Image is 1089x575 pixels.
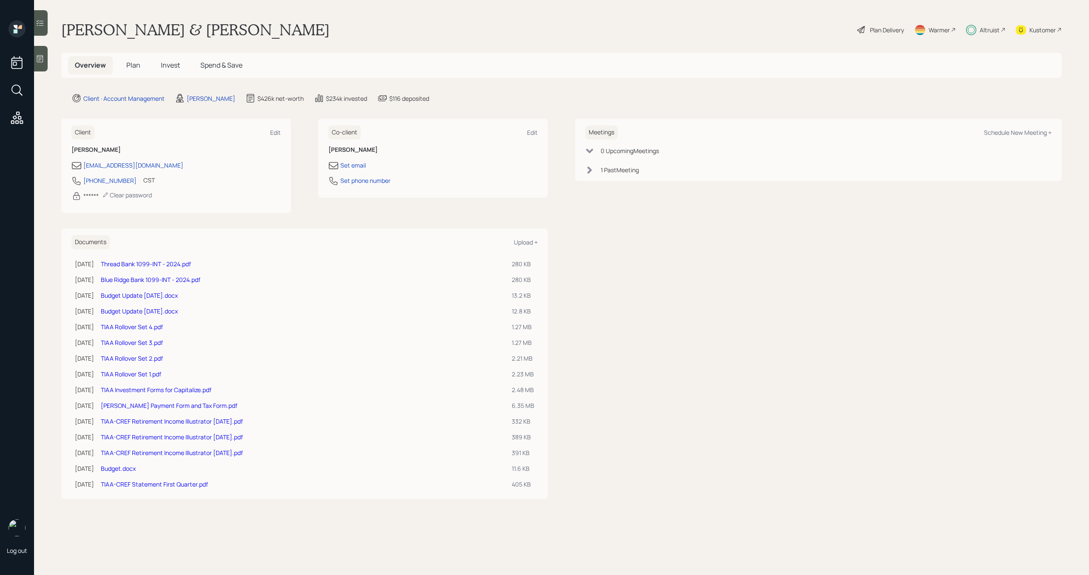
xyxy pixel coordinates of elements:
[326,94,367,103] div: $234k invested
[101,323,163,331] a: TIAA Rollover Set 4.pdf
[257,94,304,103] div: $426k net-worth
[71,146,281,154] h6: [PERSON_NAME]
[929,26,950,34] div: Warmer
[512,433,534,441] div: 389 KB
[75,338,94,347] div: [DATE]
[75,464,94,473] div: [DATE]
[75,480,94,489] div: [DATE]
[161,60,180,70] span: Invest
[187,94,235,103] div: [PERSON_NAME]
[75,370,94,379] div: [DATE]
[101,354,163,362] a: TIAA Rollover Set 2.pdf
[980,26,1000,34] div: Altruist
[200,60,242,70] span: Spend & Save
[101,464,136,473] a: Budget.docx
[75,259,94,268] div: [DATE]
[512,275,534,284] div: 280 KB
[83,161,183,170] div: [EMAIL_ADDRESS][DOMAIN_NAME]
[512,259,534,268] div: 280 KB
[101,260,191,268] a: Thread Bank 1099-INT - 2024.pdf
[102,191,152,199] div: Clear password
[585,125,618,139] h6: Meetings
[126,60,140,70] span: Plan
[512,322,534,331] div: 1.27 MB
[870,26,904,34] div: Plan Delivery
[514,238,538,246] div: Upload +
[512,417,534,426] div: 332 KB
[512,448,534,457] div: 391 KB
[71,235,110,249] h6: Documents
[83,176,137,185] div: [PHONE_NUMBER]
[101,339,163,347] a: TIAA Rollover Set 3.pdf
[75,448,94,457] div: [DATE]
[143,176,155,185] div: CST
[389,94,429,103] div: $116 deposited
[512,307,534,316] div: 12.8 KB
[984,128,1052,137] div: Schedule New Meeting +
[61,20,330,39] h1: [PERSON_NAME] & [PERSON_NAME]
[340,161,366,170] div: Set email
[601,146,659,155] div: 0 Upcoming Meeting s
[1029,26,1056,34] div: Kustomer
[512,464,534,473] div: 11.6 KB
[601,165,639,174] div: 1 Past Meeting
[101,386,211,394] a: TIAA Investment Forms for Capitalize.pdf
[340,176,391,185] div: Set phone number
[71,125,94,139] h6: Client
[512,480,534,489] div: 405 KB
[75,354,94,363] div: [DATE]
[75,385,94,394] div: [DATE]
[101,433,243,441] a: TIAA-CREF Retirement Income Illustrator [DATE].pdf
[101,370,161,378] a: TIAA Rollover Set 1.pdf
[512,370,534,379] div: 2.23 MB
[101,276,200,284] a: Blue Ridge Bank 1099-INT - 2024.pdf
[83,94,165,103] div: Client · Account Management
[75,291,94,300] div: [DATE]
[512,401,534,410] div: 6.35 MB
[9,519,26,536] img: michael-russo-headshot.png
[75,60,106,70] span: Overview
[101,480,208,488] a: TIAA-CREF Statement First Quarter.pdf
[75,307,94,316] div: [DATE]
[512,291,534,300] div: 13.2 KB
[75,275,94,284] div: [DATE]
[75,433,94,441] div: [DATE]
[75,322,94,331] div: [DATE]
[101,417,243,425] a: TIAA-CREF Retirement Income Illustrator [DATE].pdf
[328,146,538,154] h6: [PERSON_NAME]
[512,338,534,347] div: 1.27 MB
[527,128,538,137] div: Edit
[270,128,281,137] div: Edit
[101,449,243,457] a: TIAA-CREF Retirement Income Illustrator [DATE].pdf
[101,307,178,315] a: Budget Update [DATE].docx
[328,125,361,139] h6: Co-client
[101,401,237,410] a: [PERSON_NAME] Payment Form and Tax Form.pdf
[75,401,94,410] div: [DATE]
[512,354,534,363] div: 2.21 MB
[7,547,27,555] div: Log out
[101,291,178,299] a: Budget Update [DATE].docx
[75,417,94,426] div: [DATE]
[512,385,534,394] div: 2.48 MB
